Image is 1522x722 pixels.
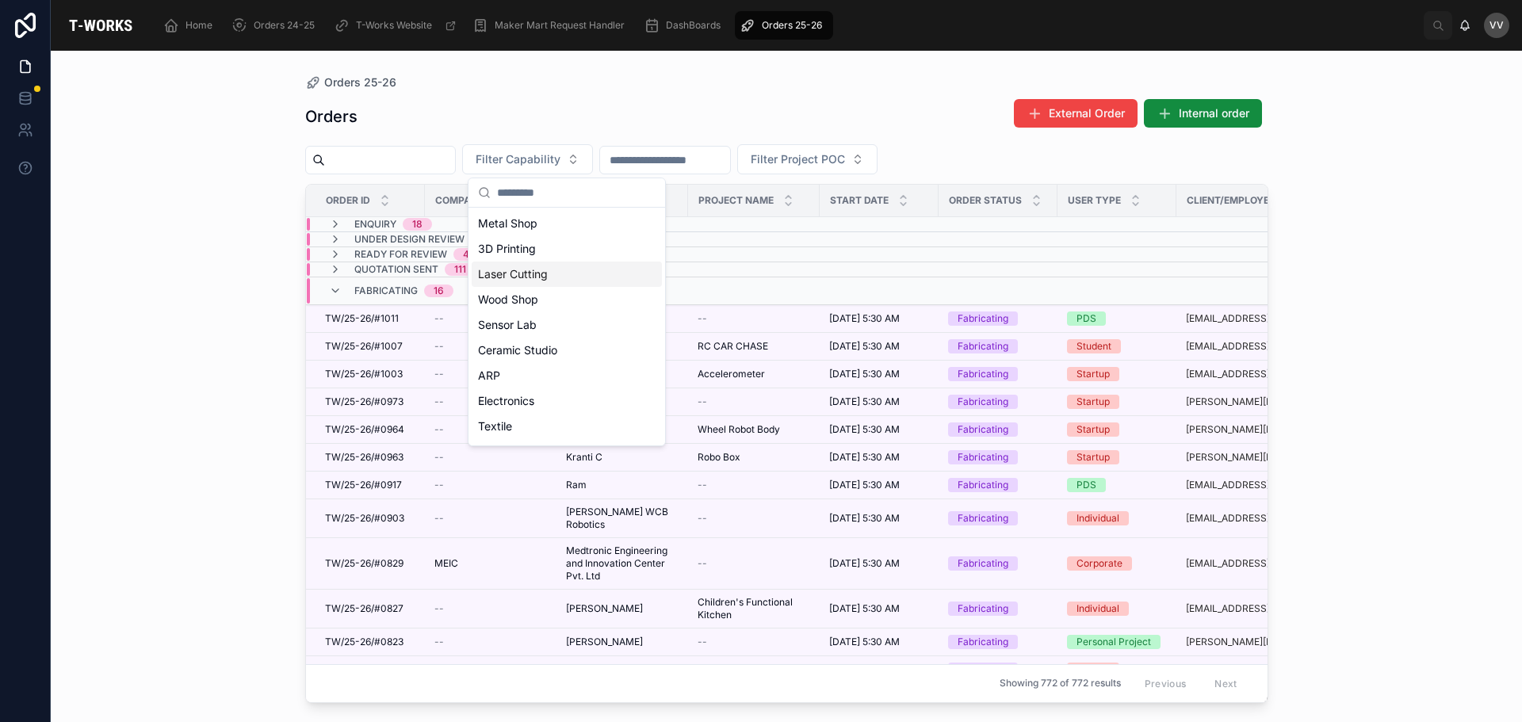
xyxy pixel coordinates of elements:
[434,312,444,325] span: --
[829,340,900,353] span: [DATE] 5:30 AM
[472,312,662,338] div: Sensor Lab
[1186,368,1327,380] a: [EMAIL_ADDRESS][DOMAIN_NAME]
[1186,602,1327,615] a: [EMAIL_ADDRESS][DOMAIN_NAME]
[1076,450,1110,464] div: Startup
[829,479,900,491] span: [DATE] 5:30 AM
[434,557,458,570] span: MEIC
[566,479,587,491] span: Ram
[698,451,740,464] span: Robo Box
[434,340,547,353] a: --
[476,151,560,167] span: Filter Capability
[948,422,1048,437] a: Fabricating
[454,263,466,276] div: 111
[566,506,679,531] a: [PERSON_NAME] WCB Robotics
[698,312,810,325] a: --
[1186,423,1327,436] a: [PERSON_NAME][EMAIL_ADDRESS][DOMAIN_NAME]
[472,287,662,312] div: Wood Shop
[462,144,593,174] button: Select Button
[1067,395,1167,409] a: Startup
[948,635,1048,649] a: Fabricating
[325,395,415,408] a: TW/25-26/#0973
[434,512,547,525] a: --
[185,19,212,32] span: Home
[948,602,1048,616] a: Fabricating
[698,340,810,353] a: RC CAR CHASE
[1144,99,1262,128] button: Internal order
[829,636,929,648] a: [DATE] 5:30 AM
[1067,450,1167,464] a: Startup
[354,263,438,276] span: Quotation Sent
[1076,311,1096,326] div: PDS
[1186,395,1327,408] a: [PERSON_NAME][EMAIL_ADDRESS][DOMAIN_NAME]
[829,395,900,408] span: [DATE] 5:30 AM
[698,312,707,325] span: --
[1186,663,1327,676] a: [EMAIL_ADDRESS][DOMAIN_NAME]
[434,368,547,380] a: --
[325,602,415,615] a: TW/25-26/#0827
[958,602,1008,616] div: Fabricating
[434,663,444,676] span: --
[698,636,707,648] span: --
[1489,19,1504,32] span: VV
[1076,422,1110,437] div: Startup
[829,512,900,525] span: [DATE] 5:30 AM
[698,395,707,408] span: --
[1186,479,1327,491] a: [EMAIL_ADDRESS][DOMAIN_NAME]
[829,451,929,464] a: [DATE] 5:30 AM
[1067,663,1167,677] a: Startup
[325,479,402,491] span: TW/25-26/#0917
[829,312,900,325] span: [DATE] 5:30 AM
[958,311,1008,326] div: Fabricating
[305,74,396,90] a: Orders 25-26
[434,602,547,615] a: --
[1076,556,1122,571] div: Corporate
[829,479,929,491] a: [DATE] 5:30 AM
[434,423,444,436] span: --
[324,74,396,90] span: Orders 25-26
[1186,312,1327,325] a: [EMAIL_ADDRESS][DOMAIN_NAME]
[1186,451,1327,464] a: [PERSON_NAME][EMAIL_ADDRESS][DOMAIN_NAME]
[472,439,662,464] div: Miscellaneous
[958,511,1008,525] div: Fabricating
[566,602,679,615] a: [PERSON_NAME]
[325,512,404,525] span: TW/25-26/#0903
[829,636,900,648] span: [DATE] 5:30 AM
[434,285,444,297] div: 16
[325,368,403,380] span: TW/25-26/#1003
[698,479,810,491] a: --
[948,339,1048,353] a: Fabricating
[948,511,1048,525] a: Fabricating
[1186,340,1327,353] a: [EMAIL_ADDRESS][DOMAIN_NAME]
[1186,557,1327,570] a: [EMAIL_ADDRESS][PERSON_NAME][DOMAIN_NAME]
[1000,678,1121,690] span: Showing 772 of 772 results
[1186,636,1327,648] a: [PERSON_NAME][EMAIL_ADDRESS][DOMAIN_NAME]
[434,368,444,380] span: --
[325,340,403,353] span: TW/25-26/#1007
[751,151,845,167] span: Filter Project POC
[325,423,404,436] span: TW/25-26/#0964
[354,233,465,246] span: Under Design Review
[639,11,732,40] a: DashBoards
[1076,478,1096,492] div: PDS
[566,479,679,491] a: Ram
[829,423,929,436] a: [DATE] 5:30 AM
[472,414,662,439] div: Textile
[1067,478,1167,492] a: PDS
[830,194,889,207] span: Start Date
[434,479,444,491] span: --
[325,395,403,408] span: TW/25-26/#0973
[1014,99,1138,128] button: External Order
[354,285,418,297] span: Fabricating
[958,635,1008,649] div: Fabricating
[434,395,444,408] span: --
[434,423,547,436] a: --
[1068,194,1121,207] span: User Type
[472,338,662,363] div: Ceramic Studio
[326,194,370,207] span: Order ID
[325,636,415,648] a: TW/25-26/#0823
[762,19,822,32] span: Orders 25-26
